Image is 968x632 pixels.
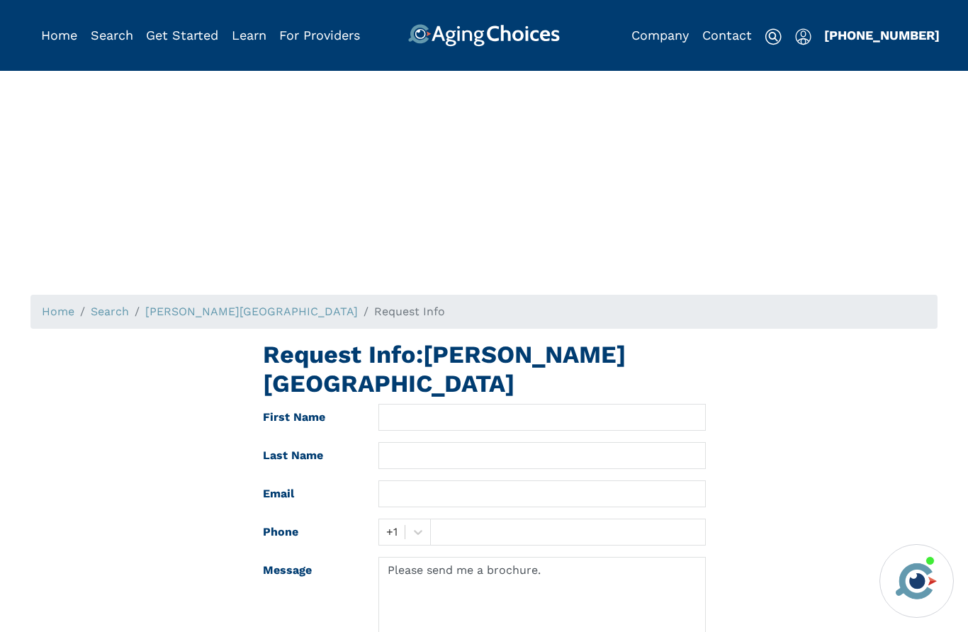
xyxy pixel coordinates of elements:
[41,28,77,43] a: Home
[232,28,266,43] a: Learn
[795,28,811,45] img: user-icon.svg
[252,480,368,507] label: Email
[374,305,445,318] span: Request Info
[91,28,133,43] a: Search
[145,305,358,318] a: [PERSON_NAME][GEOGRAPHIC_DATA]
[252,519,368,546] label: Phone
[91,24,133,47] div: Popover trigger
[824,28,940,43] a: [PHONE_NUMBER]
[59,89,909,288] iframe: Advertisement
[91,305,129,318] a: Search
[765,28,782,45] img: search-icon.svg
[631,28,689,43] a: Company
[795,24,811,47] div: Popover trigger
[408,24,560,47] img: AgingChoices
[263,340,706,398] h1: Request Info: [PERSON_NAME][GEOGRAPHIC_DATA]
[702,28,752,43] a: Contact
[252,442,368,469] label: Last Name
[892,557,940,605] img: avatar
[42,305,74,318] a: Home
[252,404,368,431] label: First Name
[279,28,360,43] a: For Providers
[30,295,938,329] nav: breadcrumb
[146,28,218,43] a: Get Started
